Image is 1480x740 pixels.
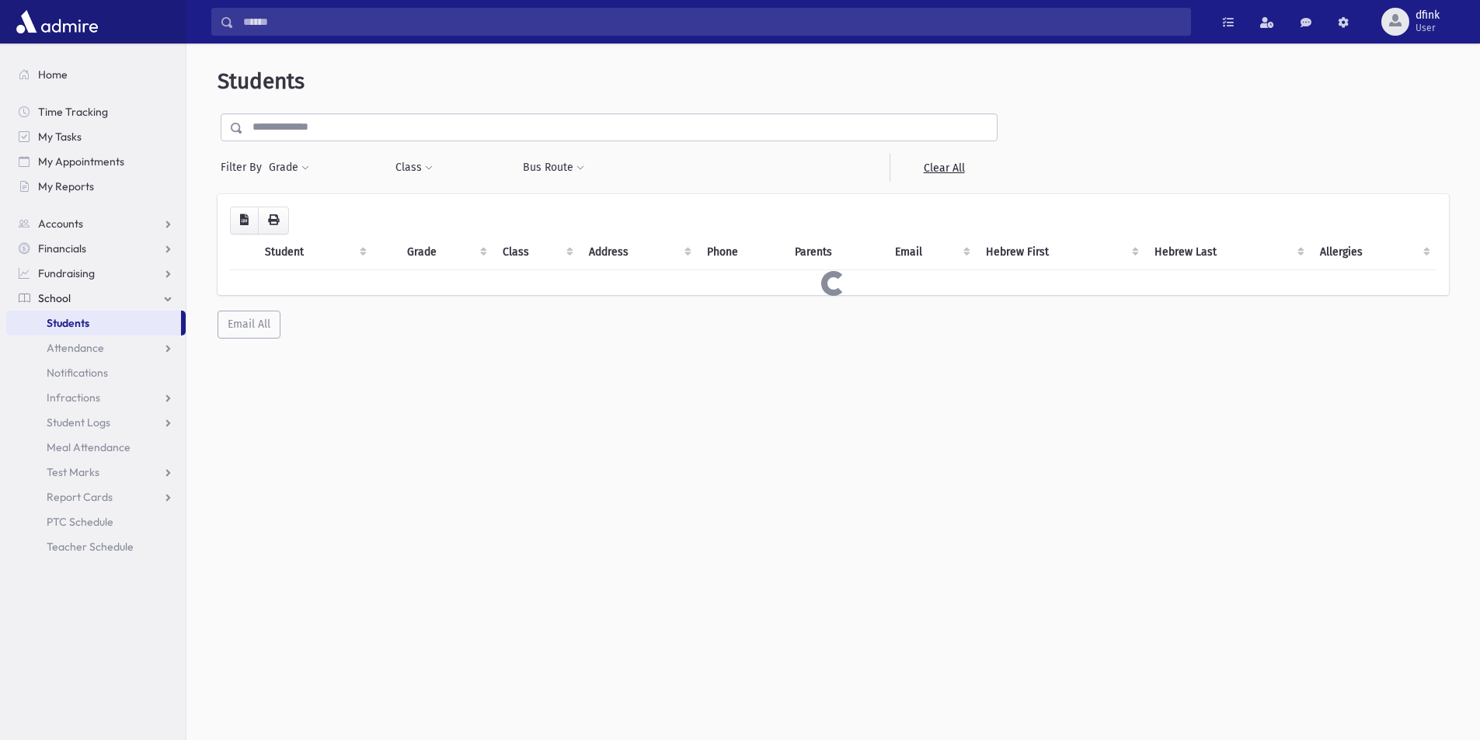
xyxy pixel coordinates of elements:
button: Email All [218,311,280,339]
a: School [6,286,186,311]
th: Hebrew First [977,235,1144,270]
span: My Reports [38,179,94,193]
span: Student Logs [47,415,110,429]
a: Fundraising [6,261,186,286]
a: Time Tracking [6,99,186,124]
span: Accounts [38,217,83,231]
th: Phone [698,235,785,270]
a: Home [6,62,186,87]
span: My Appointments [38,155,124,168]
a: Students [6,311,181,335]
a: Meal Attendance [6,435,186,460]
button: Grade [268,154,310,182]
span: Filter By [221,159,268,175]
a: Accounts [6,211,186,236]
th: Allergies [1311,235,1436,270]
th: Address [580,235,698,270]
th: Hebrew Last [1145,235,1311,270]
span: Financials [38,241,86,255]
a: Notifications [6,360,186,385]
span: PTC Schedule [47,515,113,529]
a: My Tasks [6,124,186,149]
a: Financials [6,236,186,261]
span: Home [38,68,68,82]
a: My Reports [6,174,186,199]
th: Student [256,235,373,270]
input: Search [234,8,1190,36]
button: CSV [230,207,259,235]
a: Infractions [6,385,186,410]
a: Report Cards [6,485,186,509]
a: Clear All [890,154,998,182]
th: Grade [398,235,493,270]
span: User [1416,22,1440,34]
img: AdmirePro [12,6,102,37]
span: dfink [1416,9,1440,22]
button: Class [395,154,434,182]
span: Teacher Schedule [47,540,134,554]
span: Students [47,316,89,330]
a: Test Marks [6,460,186,485]
span: Attendance [47,341,104,355]
span: My Tasks [38,130,82,144]
span: Test Marks [47,465,99,479]
a: PTC Schedule [6,509,186,534]
span: Meal Attendance [47,440,131,454]
span: School [38,291,71,305]
a: My Appointments [6,149,186,174]
button: Print [258,207,289,235]
span: Infractions [47,391,100,405]
a: Student Logs [6,410,186,435]
span: Students [218,68,305,94]
th: Class [493,235,580,270]
span: Time Tracking [38,105,108,119]
span: Fundraising [38,266,95,280]
button: Bus Route [522,154,585,182]
th: Parents [785,235,886,270]
a: Teacher Schedule [6,534,186,559]
span: Notifications [47,366,108,380]
a: Attendance [6,335,186,360]
th: Email [886,235,977,270]
span: Report Cards [47,490,113,504]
